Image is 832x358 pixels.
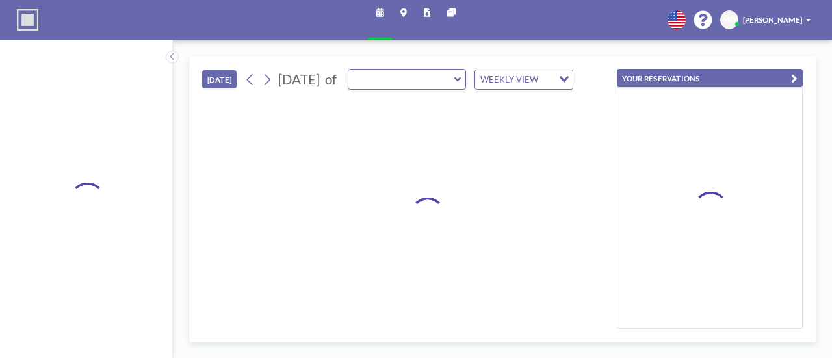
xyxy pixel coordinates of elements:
[478,73,540,87] span: WEEKLY VIEW
[325,71,337,88] span: of
[617,69,803,87] button: YOUR RESERVATIONS
[17,9,38,31] img: organization-logo
[202,70,236,88] button: [DATE]
[475,70,573,90] div: Search for option
[541,73,551,87] input: Search for option
[723,15,736,24] span: MD
[743,16,802,24] span: [PERSON_NAME]
[278,71,320,87] span: [DATE]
